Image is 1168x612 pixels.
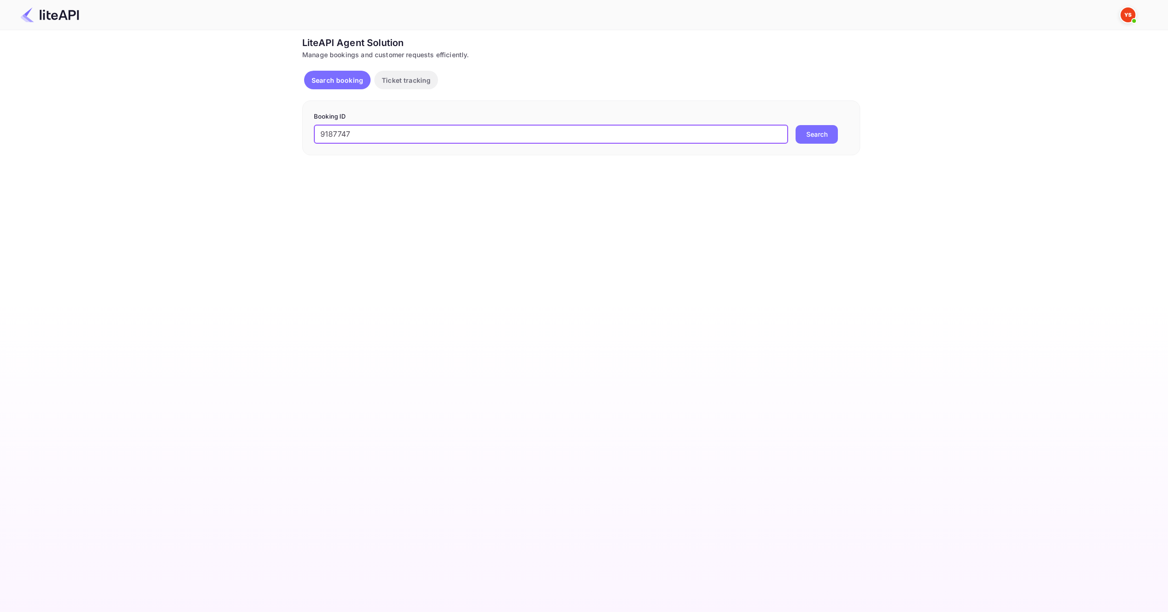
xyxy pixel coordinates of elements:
p: Booking ID [314,112,849,121]
div: LiteAPI Agent Solution [302,36,860,50]
div: Manage bookings and customer requests efficiently. [302,50,860,60]
p: Search booking [312,75,363,85]
p: Ticket tracking [382,75,431,85]
button: Search [796,125,838,144]
img: LiteAPI Logo [20,7,79,22]
img: Yandex Support [1121,7,1135,22]
input: Enter Booking ID (e.g., 63782194) [314,125,788,144]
